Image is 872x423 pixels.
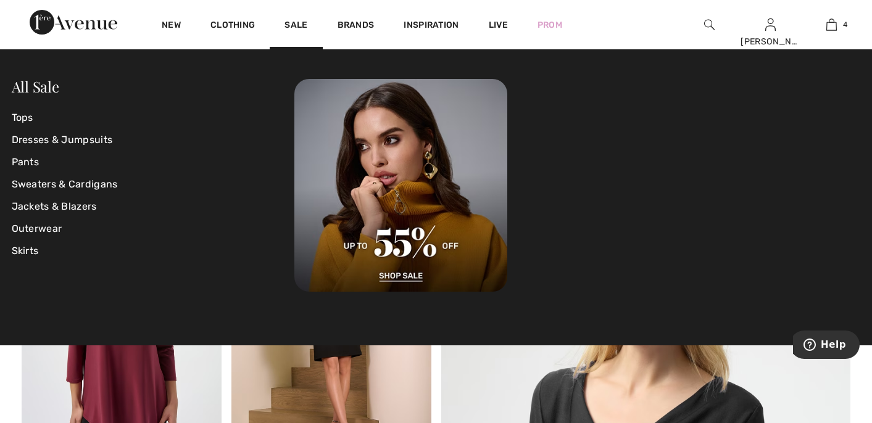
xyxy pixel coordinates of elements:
[765,17,776,32] img: My Info
[765,18,776,30] a: Sign In
[162,20,181,33] a: New
[12,76,59,96] a: All Sale
[793,331,860,361] iframe: Opens a widget where you can find more information
[12,173,295,195] a: Sweaters & Cardigans
[12,218,295,240] a: Outerwear
[210,20,255,33] a: Clothing
[843,19,847,30] span: 4
[12,151,295,173] a: Pants
[30,10,117,35] img: 1ère Avenue
[12,240,295,262] a: Skirts
[294,79,507,292] img: 250825113019_d881a28ff8cb6.jpg
[802,17,862,32] a: 4
[704,17,715,32] img: search the website
[12,129,295,151] a: Dresses & Jumpsuits
[12,107,295,129] a: Tops
[404,20,459,33] span: Inspiration
[826,17,837,32] img: My Bag
[489,18,508,31] a: Live
[538,18,562,31] a: Prom
[741,35,800,48] div: [PERSON_NAME]
[284,20,307,33] a: Sale
[338,20,375,33] a: Brands
[12,195,295,218] a: Jackets & Blazers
